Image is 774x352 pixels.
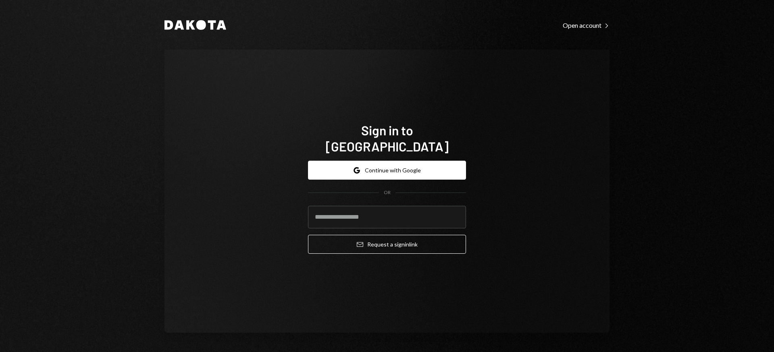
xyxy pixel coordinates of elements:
div: OR [384,189,391,196]
button: Continue with Google [308,161,466,180]
a: Open account [563,21,610,29]
button: Request a signinlink [308,235,466,254]
h1: Sign in to [GEOGRAPHIC_DATA] [308,122,466,154]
